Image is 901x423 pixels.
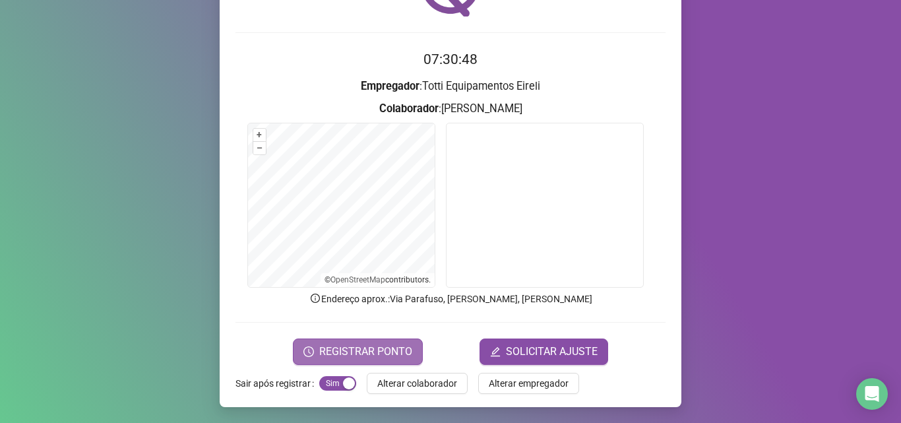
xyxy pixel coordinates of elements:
[325,275,431,284] li: © contributors.
[235,78,666,95] h3: : Totti Equipamentos Eireli
[303,346,314,357] span: clock-circle
[293,339,423,365] button: REGISTRAR PONTO
[309,292,321,304] span: info-circle
[423,51,478,67] time: 07:30:48
[235,100,666,117] h3: : [PERSON_NAME]
[490,346,501,357] span: edit
[330,275,385,284] a: OpenStreetMap
[253,129,266,141] button: +
[235,292,666,306] p: Endereço aprox. : Via Parafuso, [PERSON_NAME], [PERSON_NAME]
[478,373,579,394] button: Alterar empregador
[489,376,569,391] span: Alterar empregador
[377,376,457,391] span: Alterar colaborador
[506,344,598,360] span: SOLICITAR AJUSTE
[480,339,608,365] button: editSOLICITAR AJUSTE
[253,142,266,154] button: –
[361,80,419,92] strong: Empregador
[367,373,468,394] button: Alterar colaborador
[379,102,439,115] strong: Colaborador
[319,344,412,360] span: REGISTRAR PONTO
[856,378,888,410] div: Open Intercom Messenger
[235,373,319,394] label: Sair após registrar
